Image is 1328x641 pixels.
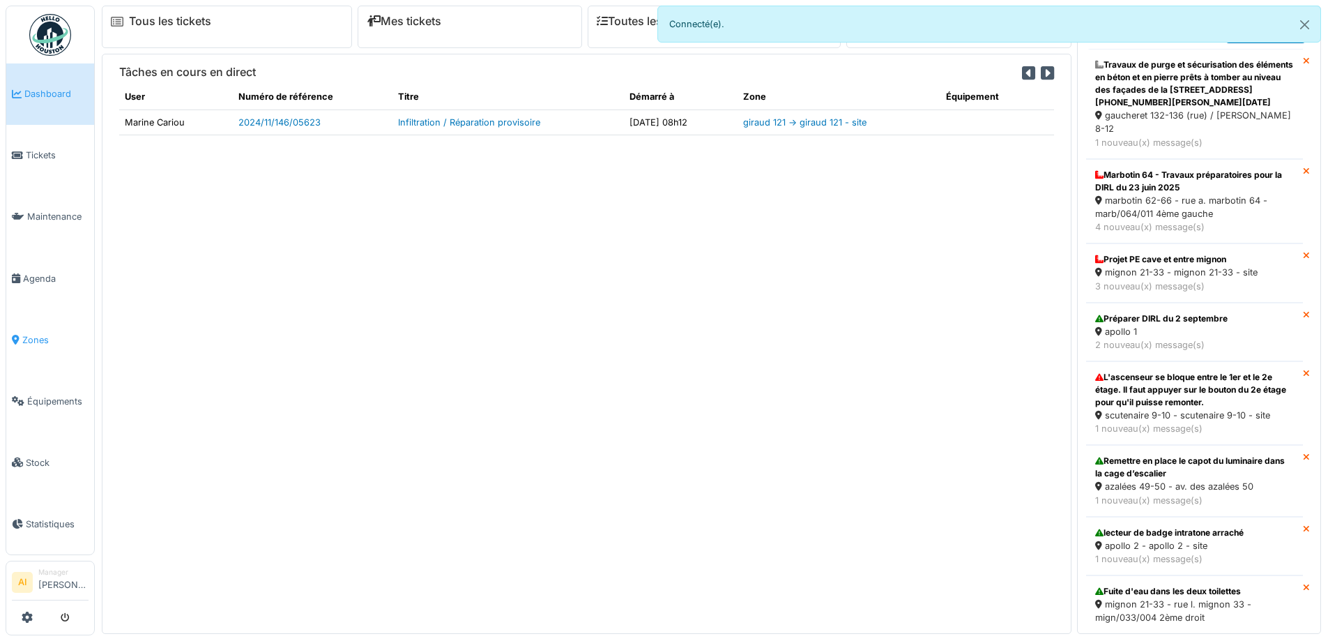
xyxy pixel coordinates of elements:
[125,91,145,102] span: translation missing: fr.shared.user
[1095,371,1294,409] div: L'ascenseur se bloque entre le 1er et le 2e étage. Il faut appuyer sur le bouton du 2e étage pour...
[1086,517,1303,575] a: lecteur de badge intratone arraché apollo 2 - apollo 2 - site 1 nouveau(x) message(s)
[1095,266,1294,279] div: mignon 21-33 - mignon 21-33 - site
[27,210,89,223] span: Maintenance
[624,110,738,135] td: [DATE] 08h12
[6,186,94,248] a: Maintenance
[1086,159,1303,244] a: Marbotin 64 - Travaux préparatoires pour la DIRL du 23 juin 2025 marbotin 62-66 - rue a. marbotin...
[12,572,33,593] li: AI
[1095,527,1294,539] div: lecteur de badge intratone arraché
[23,272,89,285] span: Agenda
[6,370,94,432] a: Équipements
[238,117,321,128] a: 2024/11/146/05623
[129,15,211,28] a: Tous les tickets
[1095,585,1294,598] div: Fuite d'eau dans les deux toilettes
[26,149,89,162] span: Tickets
[38,567,89,578] div: Manager
[27,395,89,408] span: Équipements
[1095,422,1294,435] div: 1 nouveau(x) message(s)
[1086,49,1303,159] a: Travaux de purge et sécurisation des éléments en béton et en pierre prêts à tomber au niveau des ...
[1095,539,1294,552] div: apollo 2 - apollo 2 - site
[1095,598,1294,624] div: mignon 21-33 - rue l. mignon 33 - mign/033/004 2ème droit
[1095,169,1294,194] div: Marbotin 64 - Travaux préparatoires pour la DIRL du 23 juin 2025
[1086,361,1303,445] a: L'ascenseur se bloque entre le 1er et le 2e étage. Il faut appuyer sur le bouton du 2e étage pour...
[1289,6,1320,43] button: Close
[6,125,94,186] a: Tickets
[1086,445,1303,516] a: Remettre en place le capot du luminaire dans la cage d’escalier azalées 49-50 - av. des azalées 5...
[1095,220,1294,234] div: 4 nouveau(x) message(s)
[6,309,94,370] a: Zones
[6,493,94,555] a: Statistiques
[1095,253,1294,266] div: Projet PE cave et entre mignon
[6,432,94,493] a: Stock
[26,518,89,531] span: Statistiques
[38,567,89,597] li: [PERSON_NAME]
[1095,325,1294,338] div: apollo 1
[233,84,392,110] th: Numéro de référence
[1095,480,1294,493] div: azalées 49-50 - av. des azalées 50
[1095,312,1294,325] div: Préparer DIRL du 2 septembre
[1095,552,1294,566] div: 1 nouveau(x) message(s)
[1086,243,1303,302] a: Projet PE cave et entre mignon mignon 21-33 - mignon 21-33 - site 3 nouveau(x) message(s)
[1095,59,1294,109] div: Travaux de purge et sécurisation des éléments en béton et en pierre prêts à tomber au niveau des ...
[1095,625,1294,638] div: 6 nouveau(x) message(s)
[1095,338,1294,352] div: 2 nouveau(x) message(s)
[6,248,94,309] a: Agenda
[1095,194,1294,220] div: marbotin 62-66 - rue a. marbotin 64 - marb/064/011 4ème gauche
[657,6,1322,43] div: Connecté(e).
[398,117,540,128] a: Infiltration / Réparation provisoire
[940,84,1054,110] th: Équipement
[743,117,867,128] a: giraud 121 -> giraud 121 - site
[119,66,256,79] h6: Tâches en cours en direct
[624,84,738,110] th: Démarré à
[1095,109,1294,135] div: gaucheret 132-136 (rue) / [PERSON_NAME] 8-12
[24,87,89,100] span: Dashboard
[1095,494,1294,507] div: 1 nouveau(x) message(s)
[392,84,624,110] th: Titre
[26,456,89,469] span: Stock
[119,110,233,135] td: Marine Cariou
[6,63,94,125] a: Dashboard
[1095,409,1294,422] div: scutenaire 9-10 - scutenaire 9-10 - site
[12,567,89,601] a: AI Manager[PERSON_NAME]
[1095,280,1294,293] div: 3 nouveau(x) message(s)
[22,333,89,347] span: Zones
[738,84,940,110] th: Zone
[1095,136,1294,149] div: 1 nouveau(x) message(s)
[1086,303,1303,361] a: Préparer DIRL du 2 septembre apollo 1 2 nouveau(x) message(s)
[367,15,441,28] a: Mes tickets
[597,15,701,28] a: Toutes les tâches
[1095,455,1294,480] div: Remettre en place le capot du luminaire dans la cage d’escalier
[29,14,71,56] img: Badge_color-CXgf-gQk.svg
